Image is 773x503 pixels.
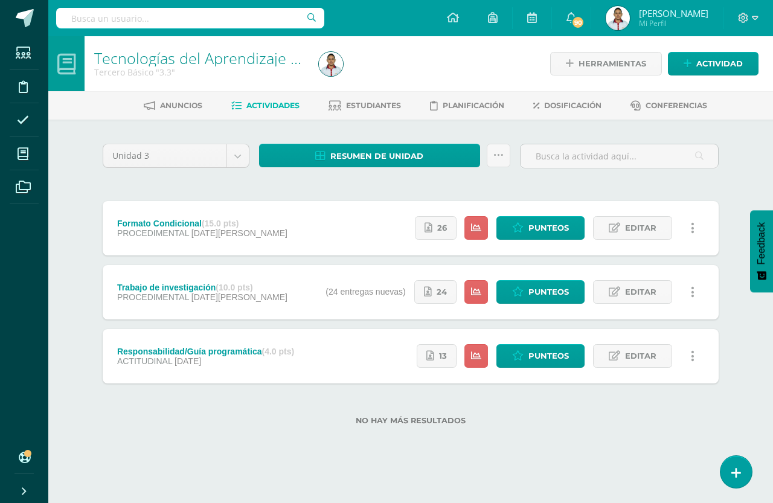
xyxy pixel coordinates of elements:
span: Dosificación [544,101,601,110]
span: [DATE][PERSON_NAME] [191,228,287,238]
span: Editar [625,281,656,303]
a: Actividades [231,96,300,115]
span: 26 [437,217,447,239]
a: Herramientas [550,52,662,75]
span: [DATE] [175,356,201,366]
span: 90 [571,16,585,29]
span: Resumen de unidad [330,145,423,167]
strong: (15.0 pts) [202,219,239,228]
span: Herramientas [579,53,646,75]
span: [DATE][PERSON_NAME] [191,292,287,302]
a: Anuncios [144,96,202,115]
span: Mi Perfil [639,18,708,28]
span: Estudiantes [346,101,401,110]
a: 24 [414,280,457,304]
input: Busca la actividad aquí... [521,144,718,168]
span: Unidad 3 [112,144,217,167]
span: Editar [625,345,656,367]
div: Formato Condicional [117,219,287,228]
span: ACTITUDINAL [117,356,172,366]
span: Punteos [528,281,569,303]
span: Punteos [528,217,569,239]
span: 24 [437,281,447,303]
a: 13 [417,344,457,368]
span: Actividad [696,53,743,75]
a: Dosificación [533,96,601,115]
a: Estudiantes [329,96,401,115]
span: Editar [625,217,656,239]
span: [PERSON_NAME] [639,7,708,19]
strong: (4.0 pts) [262,347,295,356]
input: Busca un usuario... [56,8,324,28]
img: c3efe4673e7e2750353020653e82772e.png [319,52,343,76]
a: Punteos [496,344,585,368]
a: Resumen de unidad [259,144,480,167]
span: Actividades [246,101,300,110]
a: Unidad 3 [103,144,249,167]
h1: Tecnologías del Aprendizaje y la Comunicación [94,50,304,66]
div: Responsabilidad/Guía programática [117,347,294,356]
a: Conferencias [630,96,707,115]
span: PROCEDIMENTAL [117,228,189,238]
span: Punteos [528,345,569,367]
span: 13 [439,345,447,367]
span: Planificación [443,101,504,110]
a: Tecnologías del Aprendizaje y la Comunicación [94,48,415,68]
div: Tercero Básico '3.3' [94,66,304,78]
a: Actividad [668,52,759,75]
span: Feedback [756,222,767,264]
label: No hay más resultados [103,416,719,425]
a: 26 [415,216,457,240]
a: Punteos [496,216,585,240]
a: Punteos [496,280,585,304]
button: Feedback - Mostrar encuesta [750,210,773,292]
a: Planificación [430,96,504,115]
div: Trabajo de investigación [117,283,287,292]
span: Anuncios [160,101,202,110]
span: Conferencias [646,101,707,110]
img: c3efe4673e7e2750353020653e82772e.png [606,6,630,30]
span: PROCEDIMENTAL [117,292,189,302]
strong: (10.0 pts) [216,283,252,292]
